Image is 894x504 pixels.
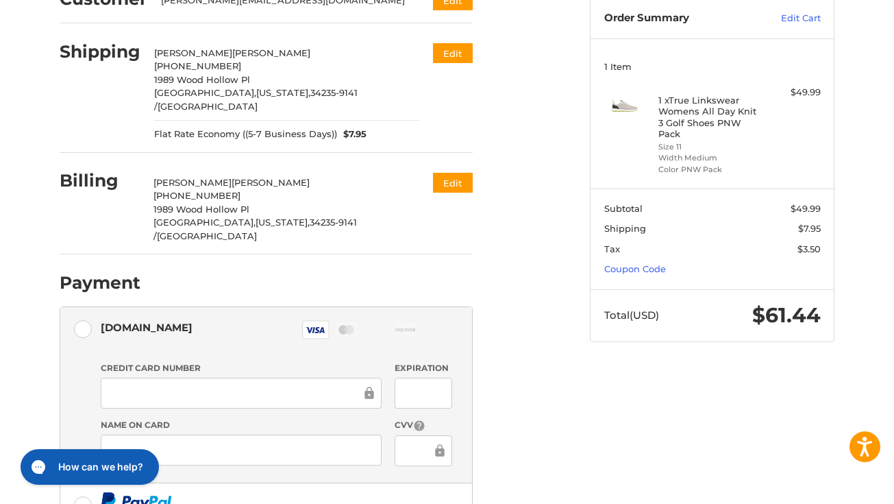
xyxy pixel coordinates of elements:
[101,317,193,339] div: [DOMAIN_NAME]
[658,142,763,154] li: Size 11
[157,231,257,242] span: [GEOGRAPHIC_DATA]
[658,165,763,176] li: Color PNW Pack
[604,309,659,322] span: Total (USD)
[433,44,473,64] button: Edit
[604,12,752,26] h3: Order Summary
[154,88,358,112] span: 34235-9141 /
[154,75,250,86] span: 1989 Wood Hollow Pl
[153,191,240,202] span: [PHONE_NUMBER]
[101,363,382,375] label: Credit Card Number
[60,42,140,63] h2: Shipping
[658,95,763,140] h4: 1 x True Linkswear Womens All Day Knit 3 Golf Shoes PNW Pack
[791,204,821,215] span: $49.99
[604,264,666,275] a: Coupon Code
[798,224,821,235] span: $7.95
[14,445,163,490] iframe: Gorgias live chat messenger
[767,86,821,100] div: $49.99
[256,217,310,228] span: [US_STATE],
[60,273,140,294] h2: Payment
[60,171,140,192] h2: Billing
[395,363,451,375] label: Expiration
[154,61,241,72] span: [PHONE_NUMBER]
[154,88,256,99] span: [GEOGRAPHIC_DATA],
[604,62,821,73] h3: 1 Item
[256,88,310,99] span: [US_STATE],
[158,101,258,112] span: [GEOGRAPHIC_DATA]
[658,153,763,165] li: Width Medium
[101,420,382,432] label: Name on Card
[604,204,643,215] span: Subtotal
[752,303,821,328] span: $61.44
[797,244,821,255] span: $3.50
[153,204,249,215] span: 1989 Wood Hollow Pl
[153,178,232,189] span: [PERSON_NAME]
[433,173,473,193] button: Edit
[232,178,310,189] span: [PERSON_NAME]
[154,48,232,59] span: [PERSON_NAME]
[154,128,337,142] span: Flat Rate Economy ((5-7 Business Days))
[752,12,821,26] a: Edit Cart
[604,244,620,255] span: Tax
[232,48,310,59] span: [PERSON_NAME]
[153,217,256,228] span: [GEOGRAPHIC_DATA],
[395,420,451,433] label: CVV
[604,224,646,235] span: Shipping
[153,217,357,242] span: 34235-9141 /
[337,128,367,142] span: $7.95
